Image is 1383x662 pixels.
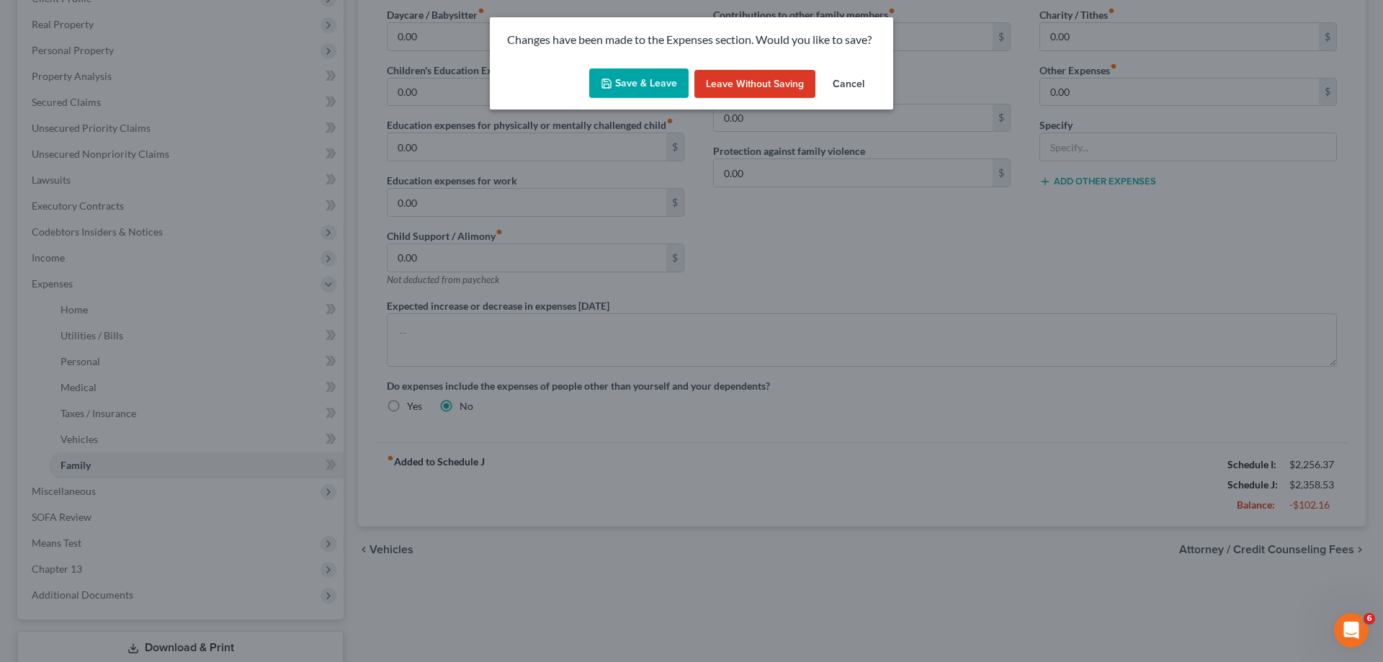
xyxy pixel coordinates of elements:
[821,70,876,99] button: Cancel
[507,32,876,48] p: Changes have been made to the Expenses section. Would you like to save?
[1334,613,1369,648] iframe: Intercom live chat
[589,68,689,99] button: Save & Leave
[694,70,815,99] button: Leave without Saving
[1364,613,1375,625] span: 6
